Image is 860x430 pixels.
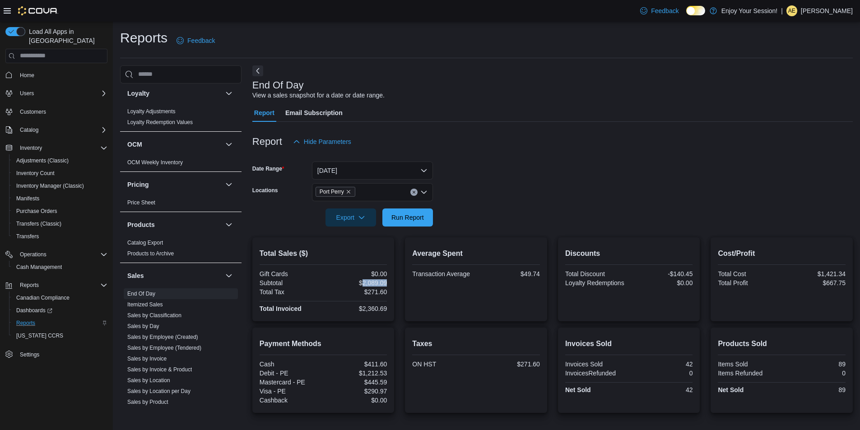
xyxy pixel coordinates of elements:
[312,162,433,180] button: [DATE]
[9,205,111,217] button: Purchase Orders
[285,104,343,122] span: Email Subscription
[252,165,284,172] label: Date Range
[16,332,63,339] span: [US_STATE] CCRS
[13,305,107,316] span: Dashboards
[16,143,107,153] span: Inventory
[260,397,321,404] div: Cashback
[325,361,387,368] div: $411.60
[325,279,387,287] div: $2,089.09
[420,189,428,196] button: Open list of options
[127,250,174,257] a: Products to Archive
[20,351,39,358] span: Settings
[254,104,274,122] span: Report
[223,179,234,190] button: Pricing
[13,206,61,217] a: Purchase Orders
[260,288,321,296] div: Total Tax
[781,5,783,16] p: |
[127,366,192,373] span: Sales by Invoice & Product
[718,279,780,287] div: Total Profit
[16,307,52,314] span: Dashboards
[9,217,111,230] button: Transfers (Classic)
[20,72,34,79] span: Home
[127,108,176,115] span: Loyalty Adjustments
[2,142,111,154] button: Inventory
[325,305,387,312] div: $2,360.69
[565,370,627,377] div: InvoicesRefunded
[127,312,181,319] a: Sales by Classification
[13,262,65,273] a: Cash Management
[20,90,34,97] span: Users
[127,355,167,362] span: Sales by Invoice
[260,361,321,368] div: Cash
[784,386,846,393] div: 89
[325,288,387,296] div: $271.60
[16,280,107,291] span: Reports
[120,197,242,212] div: Pricing
[127,377,170,384] a: Sales by Location
[16,182,84,190] span: Inventory Manager (Classic)
[478,270,540,277] div: $49.74
[127,301,163,308] span: Itemized Sales
[786,5,797,16] div: Alana Edgington
[565,361,627,368] div: Invoices Sold
[16,106,50,117] a: Customers
[631,361,693,368] div: 42
[16,106,107,117] span: Customers
[13,193,43,204] a: Manifests
[127,180,222,189] button: Pricing
[187,36,215,45] span: Feedback
[127,89,149,98] h3: Loyalty
[9,180,111,192] button: Inventory Manager (Classic)
[565,338,693,349] h2: Invoices Sold
[9,154,111,167] button: Adjustments (Classic)
[13,231,42,242] a: Transfers
[16,88,107,99] span: Users
[16,170,55,177] span: Inventory Count
[20,282,39,289] span: Reports
[631,370,693,377] div: 0
[127,89,222,98] button: Loyalty
[127,199,155,206] a: Price Sheet
[13,318,107,328] span: Reports
[718,361,780,368] div: Items Sold
[13,330,67,341] a: [US_STATE] CCRS
[13,231,107,242] span: Transfers
[9,261,111,273] button: Cash Management
[565,386,591,393] strong: Net Sold
[325,370,387,377] div: $1,212.53
[252,65,263,76] button: Next
[316,187,355,197] span: Port Perry
[651,6,679,15] span: Feedback
[260,370,321,377] div: Debit - PE
[127,239,163,246] span: Catalog Export
[13,193,107,204] span: Manifests
[718,338,846,349] h2: Products Sold
[9,230,111,243] button: Transfers
[13,262,107,273] span: Cash Management
[120,106,242,131] div: Loyalty
[127,271,144,280] h3: Sales
[13,168,58,179] a: Inventory Count
[252,136,282,147] h3: Report
[2,248,111,261] button: Operations
[686,15,687,16] span: Dark Mode
[2,279,111,291] button: Reports
[565,270,627,277] div: Total Discount
[391,213,424,222] span: Run Report
[127,323,159,329] a: Sales by Day
[9,317,111,329] button: Reports
[631,386,693,393] div: 42
[127,388,191,395] span: Sales by Location per Day
[784,279,846,287] div: $667.75
[565,248,693,259] h2: Discounts
[127,159,183,166] span: OCM Weekly Inventory
[16,88,37,99] button: Users
[252,187,278,194] label: Locations
[260,305,302,312] strong: Total Invoiced
[16,319,35,327] span: Reports
[637,2,682,20] a: Feedback
[784,361,846,368] div: 89
[289,133,355,151] button: Hide Parameters
[325,388,387,395] div: $290.97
